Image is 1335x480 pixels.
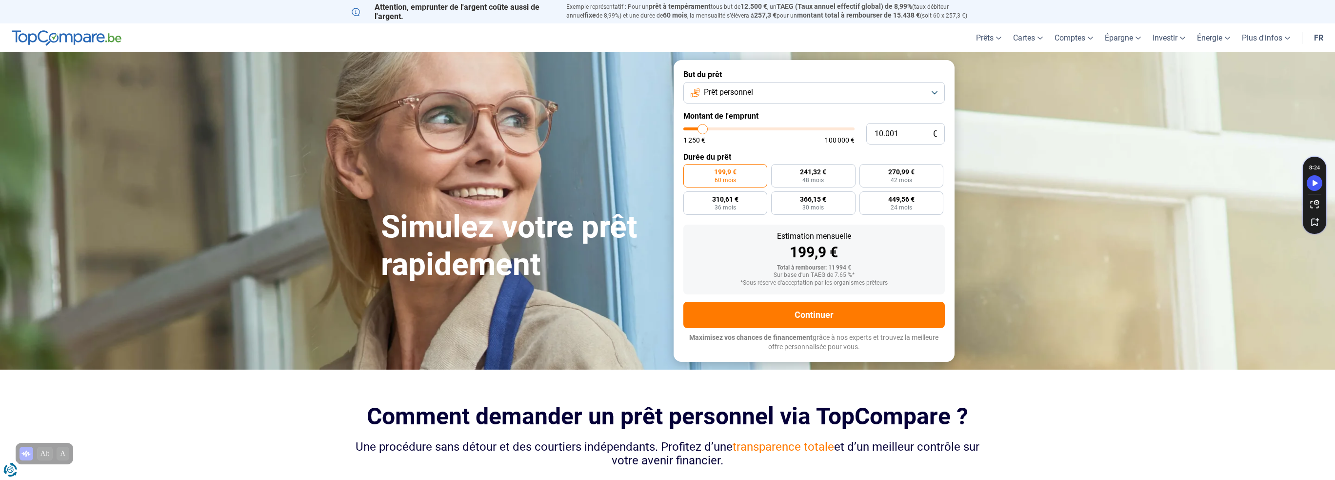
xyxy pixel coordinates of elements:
[712,196,738,203] span: 310,61 €
[740,2,767,10] span: 12.500 €
[1147,23,1191,52] a: Investir
[802,205,824,210] span: 30 mois
[891,177,912,183] span: 42 mois
[352,2,555,21] p: Attention, emprunter de l'argent coûte aussi de l'argent.
[715,205,736,210] span: 36 mois
[691,272,937,279] div: Sur base d'un TAEG de 7.65 %*
[1099,23,1147,52] a: Épargne
[1236,23,1296,52] a: Plus d'infos
[691,280,937,287] div: *Sous réserve d'acceptation par les organismes prêteurs
[715,177,736,183] span: 60 mois
[691,232,937,240] div: Estimation mensuelle
[381,209,662,284] h1: Simulez votre prêt rapidement
[683,70,945,79] label: But du prêt
[663,11,687,19] span: 60 mois
[584,11,596,19] span: fixe
[691,265,937,271] div: Total à rembourser: 11 994 €
[888,196,915,203] span: 449,56 €
[714,168,737,175] span: 199,9 €
[1007,23,1049,52] a: Cartes
[352,403,984,430] h2: Comment demander un prêt personnel via TopCompare ?
[970,23,1007,52] a: Prêts
[1049,23,1099,52] a: Comptes
[683,82,945,104] button: Prêt personnel
[566,2,984,20] p: Exemple représentatif : Pour un tous but de , un (taux débiteur annuel de 8,99%) et une durée de ...
[754,11,777,19] span: 257,3 €
[683,152,945,162] label: Durée du prêt
[933,130,937,138] span: €
[683,111,945,121] label: Montant de l'emprunt
[12,30,121,46] img: TopCompare
[683,302,945,328] button: Continuer
[352,440,984,468] div: Une procédure sans détour et des courtiers indépendants. Profitez d’une et d’un meilleur contrôle...
[704,87,753,98] span: Prêt personnel
[797,11,920,19] span: montant total à rembourser de 15.438 €
[891,205,912,210] span: 24 mois
[888,168,915,175] span: 270,99 €
[733,440,834,454] span: transparence totale
[1308,23,1329,52] a: fr
[777,2,912,10] span: TAEG (Taux annuel effectif global) de 8,99%
[800,168,826,175] span: 241,32 €
[691,245,937,260] div: 199,9 €
[683,333,945,352] p: grâce à nos experts et trouvez la meilleure offre personnalisée pour vous.
[802,177,824,183] span: 48 mois
[800,196,826,203] span: 366,15 €
[689,334,813,341] span: Maximisez vos chances de financement
[683,137,705,144] span: 1 250 €
[825,137,855,144] span: 100 000 €
[649,2,711,10] span: prêt à tempérament
[1191,23,1236,52] a: Énergie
